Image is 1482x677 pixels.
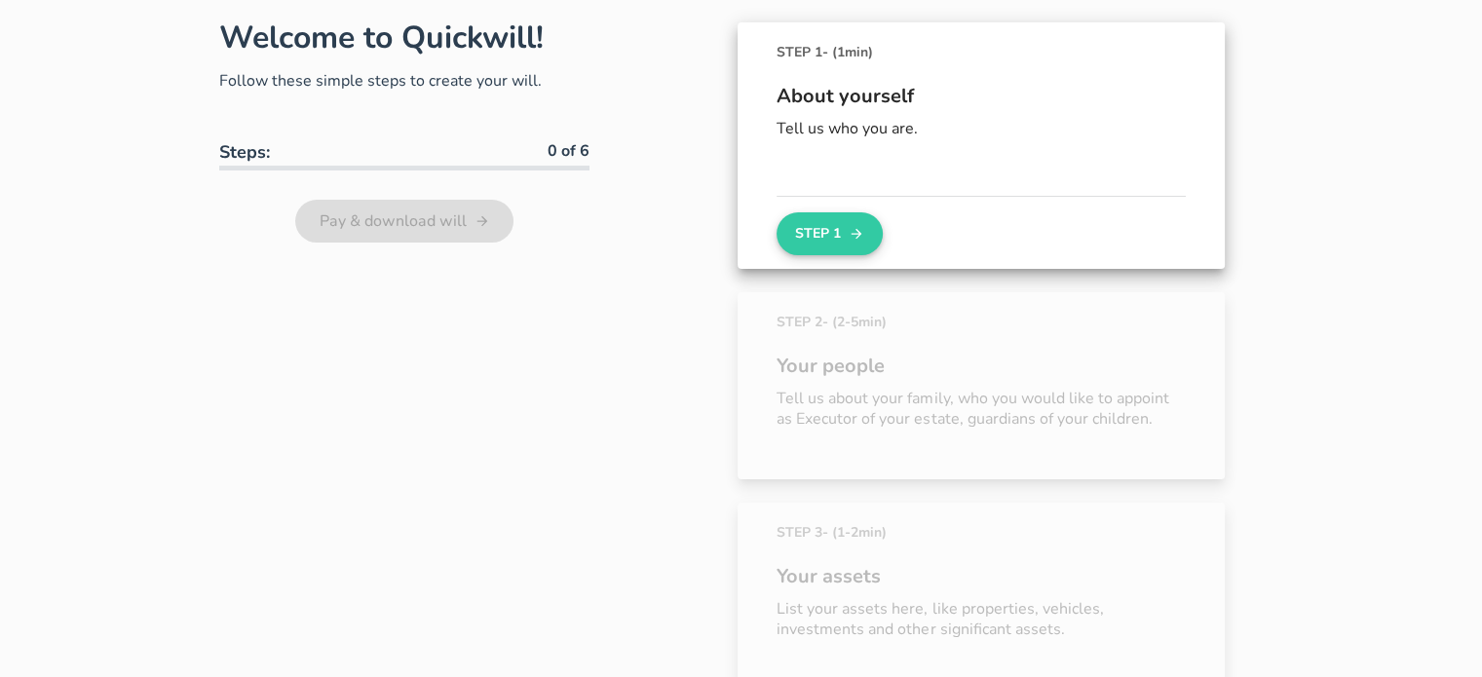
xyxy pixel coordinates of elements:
[777,389,1186,430] p: Tell us about your family, who you would like to appoint as Executor of your estate, guardians of...
[822,313,887,331] span: - (2-5min)
[777,119,1186,139] p: Tell us who you are.
[219,17,544,58] h1: Welcome to Quickwill!
[777,82,1186,111] span: About yourself
[822,43,873,61] span: - (1min)
[777,312,887,332] span: STEP 2
[219,69,589,93] p: Follow these simple steps to create your will.
[822,523,887,542] span: - (1-2min)
[777,352,1186,381] span: Your people
[777,212,882,255] button: Step 1
[548,140,589,162] b: 0 of 6
[777,599,1186,640] p: List your assets here, like properties, vehicles, investments and other significant assets.
[219,140,270,164] b: Steps:
[777,42,873,62] span: STEP 1
[777,562,1186,591] span: Your assets
[777,522,887,543] span: STEP 3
